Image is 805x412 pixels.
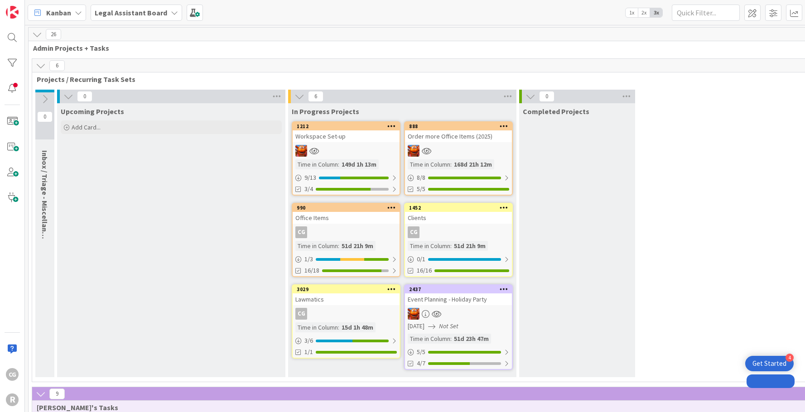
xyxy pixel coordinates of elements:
[40,150,49,248] span: Inbox / Triage - Miscellaneous
[293,293,400,305] div: Lawmatics
[293,212,400,224] div: Office Items
[293,285,400,293] div: 3029
[49,60,65,71] span: 6
[293,172,400,183] div: 9/13
[293,285,400,305] div: 3029Lawmatics
[405,346,512,358] div: 5/5
[339,322,376,332] div: 15d 1h 48m
[295,241,338,251] div: Time in Column
[77,91,92,102] span: 0
[295,145,307,157] img: KA
[417,173,425,182] span: 8 / 8
[293,145,400,157] div: KA
[626,8,638,17] span: 1x
[293,122,400,142] div: 1212Workspace Set-up
[6,393,19,406] div: R
[6,6,19,19] img: Visit kanbanzone.com
[338,322,339,332] span: :
[46,29,61,40] span: 26
[408,145,419,157] img: KA
[417,184,425,194] span: 5/5
[297,286,400,292] div: 3029
[452,241,488,251] div: 51d 21h 9m
[405,212,512,224] div: Clients
[409,205,512,211] div: 1452
[405,204,512,224] div: 1452Clients
[295,322,338,332] div: Time in Column
[439,322,458,330] i: Not Set
[293,254,400,265] div: 1/3
[405,293,512,305] div: Event Planning - Holiday Party
[308,91,323,102] span: 6
[339,241,376,251] div: 51d 21h 9m
[450,159,452,169] span: :
[786,354,794,362] div: 4
[293,130,400,142] div: Workspace Set-up
[37,111,53,122] span: 0
[297,123,400,129] div: 1212
[408,159,450,169] div: Time in Column
[293,308,400,320] div: CG
[405,308,512,320] div: KA
[304,266,319,275] span: 16/18
[304,254,313,264] span: 1 / 3
[409,123,512,129] div: 888
[452,159,494,169] div: 168d 21h 12m
[293,335,400,346] div: 3/6
[405,145,512,157] div: KA
[417,347,425,357] span: 5 / 5
[417,254,425,264] span: 0 / 1
[297,205,400,211] div: 990
[405,285,512,305] div: 2437Event Planning - Holiday Party
[672,5,740,21] input: Quick Filter...
[61,107,124,116] span: Upcoming Projects
[408,241,450,251] div: Time in Column
[745,356,794,371] div: Open Get Started checklist, remaining modules: 4
[295,226,307,238] div: CG
[405,226,512,238] div: CG
[293,204,400,212] div: 990
[72,123,101,131] span: Add Card...
[293,226,400,238] div: CG
[295,308,307,320] div: CG
[409,286,512,292] div: 2437
[304,347,313,357] span: 1/1
[49,388,65,399] span: 9
[338,241,339,251] span: :
[405,254,512,265] div: 0/1
[338,159,339,169] span: :
[405,122,512,130] div: 888
[405,122,512,142] div: 888Order more Office Items (2025)
[452,334,491,344] div: 51d 23h 47m
[293,122,400,130] div: 1212
[650,8,662,17] span: 3x
[450,334,452,344] span: :
[405,172,512,183] div: 8/8
[539,91,554,102] span: 0
[304,336,313,345] span: 3 / 6
[339,159,379,169] div: 149d 1h 13m
[293,204,400,224] div: 990Office Items
[523,107,589,116] span: Completed Projects
[405,204,512,212] div: 1452
[95,8,167,17] b: Legal Assistant Board
[46,7,71,18] span: Kanban
[408,334,450,344] div: Time in Column
[295,159,338,169] div: Time in Column
[408,321,424,331] span: [DATE]
[408,308,419,320] img: KA
[638,8,650,17] span: 2x
[752,359,786,368] div: Get Started
[408,226,419,238] div: CG
[417,359,425,368] span: 4/7
[417,266,432,275] span: 16/16
[405,130,512,142] div: Order more Office Items (2025)
[6,368,19,381] div: CG
[405,285,512,293] div: 2437
[292,107,359,116] span: In Progress Projects
[450,241,452,251] span: :
[304,173,316,182] span: 9 / 13
[304,184,313,194] span: 3/4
